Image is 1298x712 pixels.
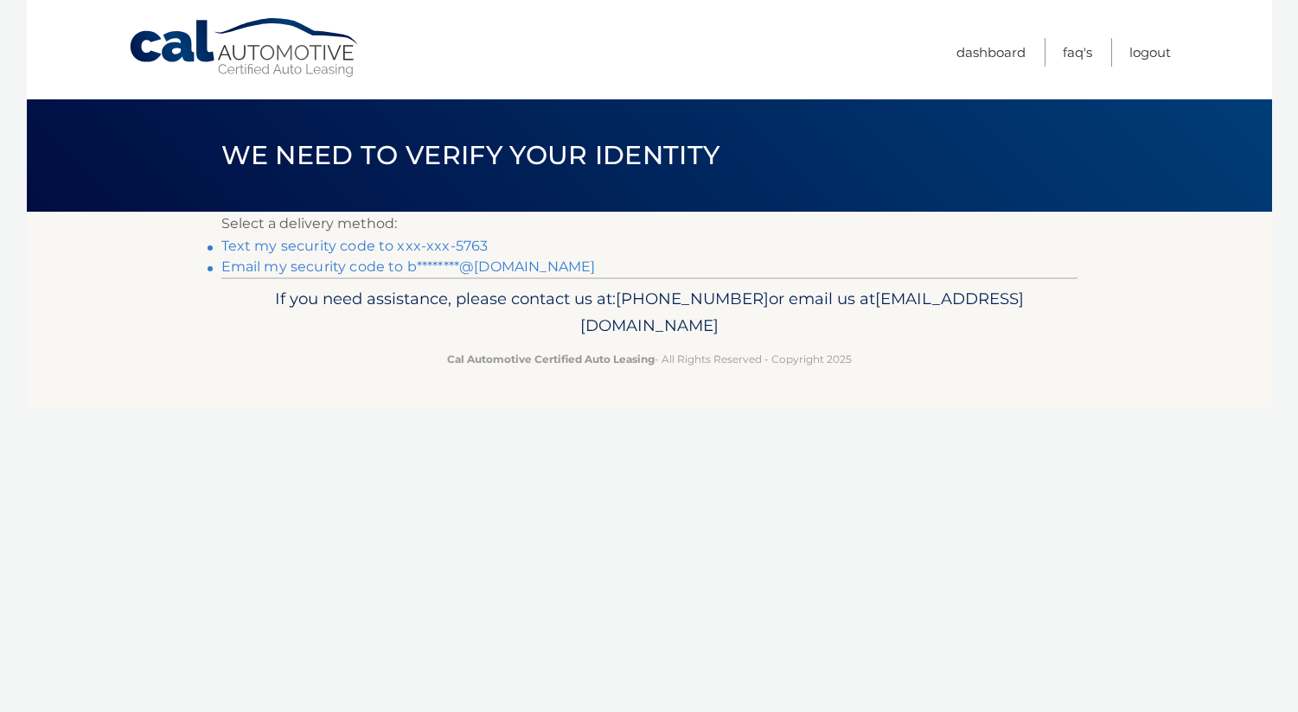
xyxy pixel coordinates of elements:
[221,139,720,171] span: We need to verify your identity
[233,285,1066,340] p: If you need assistance, please contact us at: or email us at
[1063,38,1092,67] a: FAQ's
[956,38,1026,67] a: Dashboard
[128,17,361,79] a: Cal Automotive
[221,258,596,275] a: Email my security code to b********@[DOMAIN_NAME]
[233,350,1066,368] p: - All Rights Reserved - Copyright 2025
[221,238,489,254] a: Text my security code to xxx-xxx-5763
[447,353,655,366] strong: Cal Automotive Certified Auto Leasing
[616,289,769,308] span: [PHONE_NUMBER]
[221,212,1077,236] p: Select a delivery method:
[1129,38,1171,67] a: Logout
